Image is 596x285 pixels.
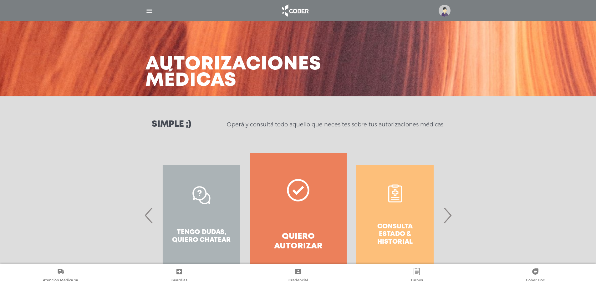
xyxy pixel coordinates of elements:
[1,268,120,284] a: Atención Médica Ya
[441,198,453,232] span: Next
[439,5,451,17] img: profile-placeholder.svg
[278,3,311,18] img: logo_cober_home-white.png
[143,198,155,232] span: Previous
[410,278,423,283] span: Turnos
[145,56,321,89] h3: Autorizaciones médicas
[152,120,191,129] h3: Simple ;)
[357,268,476,284] a: Turnos
[526,278,545,283] span: Cober Doc
[288,278,308,283] span: Credencial
[476,268,595,284] a: Cober Doc
[120,268,238,284] a: Guardias
[239,268,357,284] a: Credencial
[250,153,346,278] a: Quiero autorizar
[261,232,335,251] h4: Quiero autorizar
[145,7,153,15] img: Cober_menu-lines-white.svg
[171,278,187,283] span: Guardias
[43,278,78,283] span: Atención Médica Ya
[227,121,444,128] p: Operá y consultá todo aquello que necesites sobre tus autorizaciones médicas.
